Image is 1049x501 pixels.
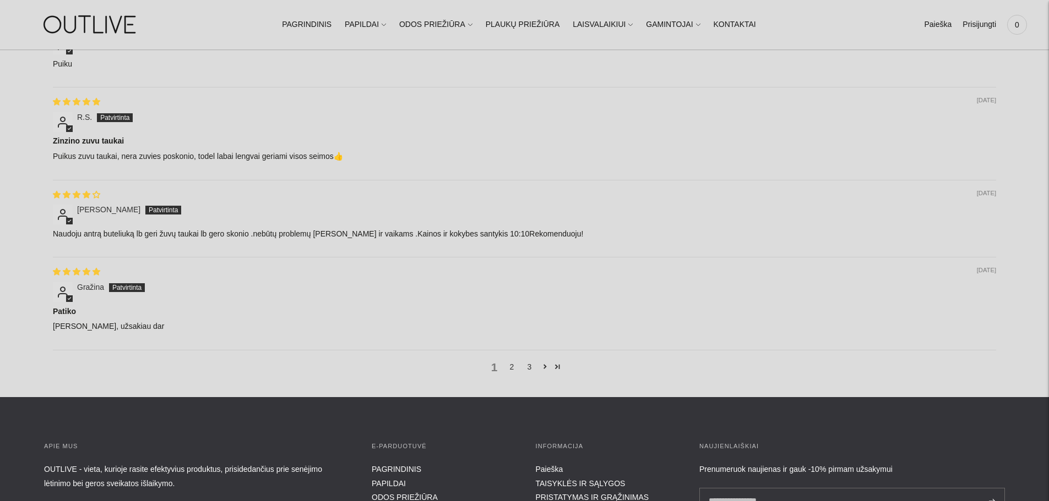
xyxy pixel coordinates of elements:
[372,465,421,474] a: PAGRINDINIS
[539,360,551,373] a: Page 2
[53,306,996,317] b: Patiko
[53,267,100,276] span: 5 star review
[573,13,633,37] a: LAISVALAIKIUI
[536,465,563,474] a: Paieška
[536,479,626,488] a: TAISYKLĖS IR SĄLYGOS
[77,113,92,122] span: R.S.
[963,13,996,37] a: Prisijungti
[1009,17,1025,32] span: 0
[345,13,386,37] a: PAPILDAI
[53,136,996,147] b: Zinzino zuvu taukai
[22,5,160,43] img: OUTLIVE
[486,13,560,37] a: PLAUKŲ PRIEŽIŪRA
[924,13,952,37] a: Paieška
[77,205,140,214] span: [PERSON_NAME]
[399,13,472,37] a: ODOS PRIEŽIŪRA
[282,13,331,37] a: PAGRINDINIS
[53,229,996,240] p: Naudoju antrą buteliuką lb geri žuvų taukai lb gero skonio .nebūtų problemų [PERSON_NAME] ir vaik...
[503,361,521,373] a: Page 2
[77,283,104,291] span: Gražina
[536,441,678,452] h3: INFORMACIJA
[53,59,996,70] p: Puiku
[977,96,996,105] span: [DATE]
[699,463,1005,476] div: Prenumeruok naujienas ir gauk -10% pirmam užsakymui
[977,189,996,198] span: [DATE]
[713,13,756,37] a: KONTAKTAI
[44,441,350,452] h3: APIE MUS
[53,190,100,199] span: 4 star review
[44,463,350,490] p: OUTLIVE - vieta, kurioje rasite efektyvius produktus, prisidedančius prie senėjimo lėtinimo bei g...
[646,13,700,37] a: GAMINTOJAI
[521,361,539,373] a: Page 3
[1007,13,1027,37] a: 0
[699,441,1005,452] h3: Naujienlaiškiai
[372,479,406,488] a: PAPILDAI
[53,151,996,162] p: Puikus zuvu taukai, nera zuvies poskonio, todel labai lengvai geriami visos seimos👍
[53,321,996,332] p: [PERSON_NAME], užsakiau dar
[977,266,996,275] span: [DATE]
[551,360,564,373] a: Page 4
[53,97,100,106] span: 5 star review
[372,441,514,452] h3: E-parduotuvė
